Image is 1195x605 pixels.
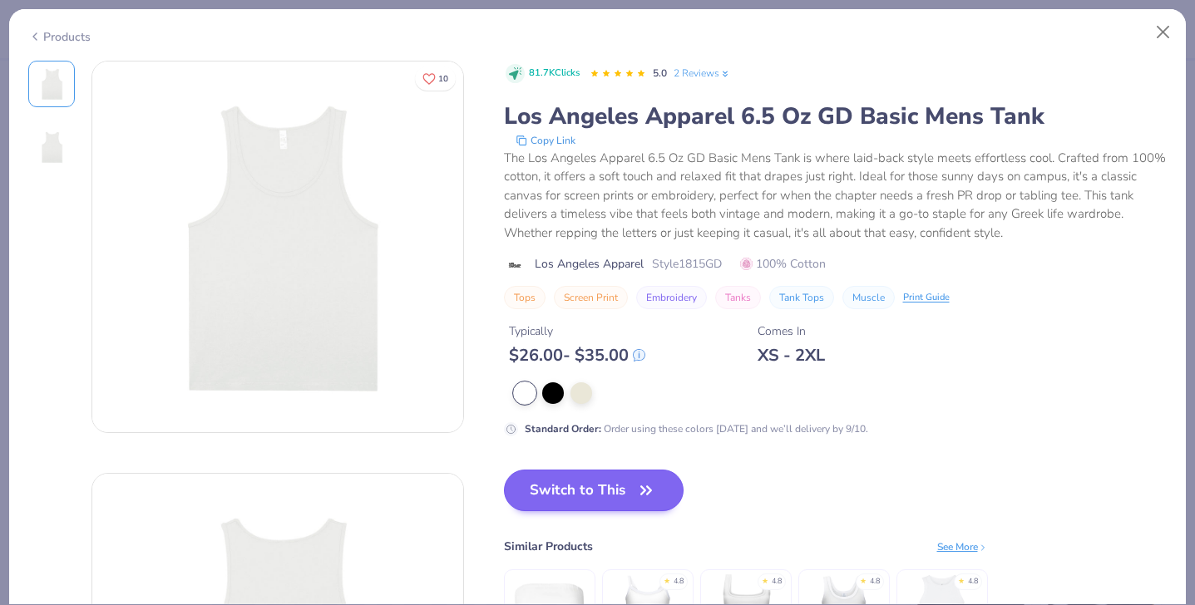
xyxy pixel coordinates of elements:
div: $ 26.00 - $ 35.00 [509,345,645,366]
div: 4.8 [674,576,684,588]
strong: Standard Order : [525,422,601,435]
span: 5.0 [653,66,667,80]
button: Screen Print [554,286,628,309]
button: Like [415,66,456,91]
div: ★ [860,576,867,583]
div: ★ [762,576,768,583]
div: XS - 2XL [758,345,825,366]
button: Tank Tops [769,286,834,309]
img: Front [32,64,72,104]
img: brand logo [504,258,526,272]
div: Similar Products [504,538,593,555]
div: 4.8 [772,576,782,588]
button: Embroidery [636,286,707,309]
img: Back [32,127,72,167]
button: Muscle [842,286,895,309]
div: Order using these colors [DATE] and we’ll delivery by 9/10. [525,421,868,436]
span: 10 [438,75,448,83]
span: 81.7K Clicks [529,66,580,81]
div: See More [937,539,988,554]
a: 2 Reviews [674,66,731,81]
div: Comes In [758,322,825,340]
div: 5.0 Stars [590,61,646,87]
div: Products [28,28,91,46]
span: Style 1815GD [652,255,722,273]
div: ★ [664,576,670,583]
button: Tanks [715,286,761,309]
div: 4.8 [870,576,880,588]
div: ★ [958,576,965,583]
div: The Los Angeles Apparel 6.5 Oz GD Basic Mens Tank is where laid-back style meets effortless cool.... [504,149,1168,243]
img: Front [92,61,463,432]
span: 100% Cotton [740,255,826,273]
button: Tops [504,286,546,309]
button: copy to clipboard [511,132,580,149]
span: Los Angeles Apparel [535,255,644,273]
div: Los Angeles Apparel 6.5 Oz GD Basic Mens Tank [504,101,1168,132]
div: 4.8 [968,576,978,588]
button: Switch to This [504,470,684,511]
div: Print Guide [903,291,950,305]
button: Close [1148,17,1179,48]
div: Typically [509,322,645,340]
